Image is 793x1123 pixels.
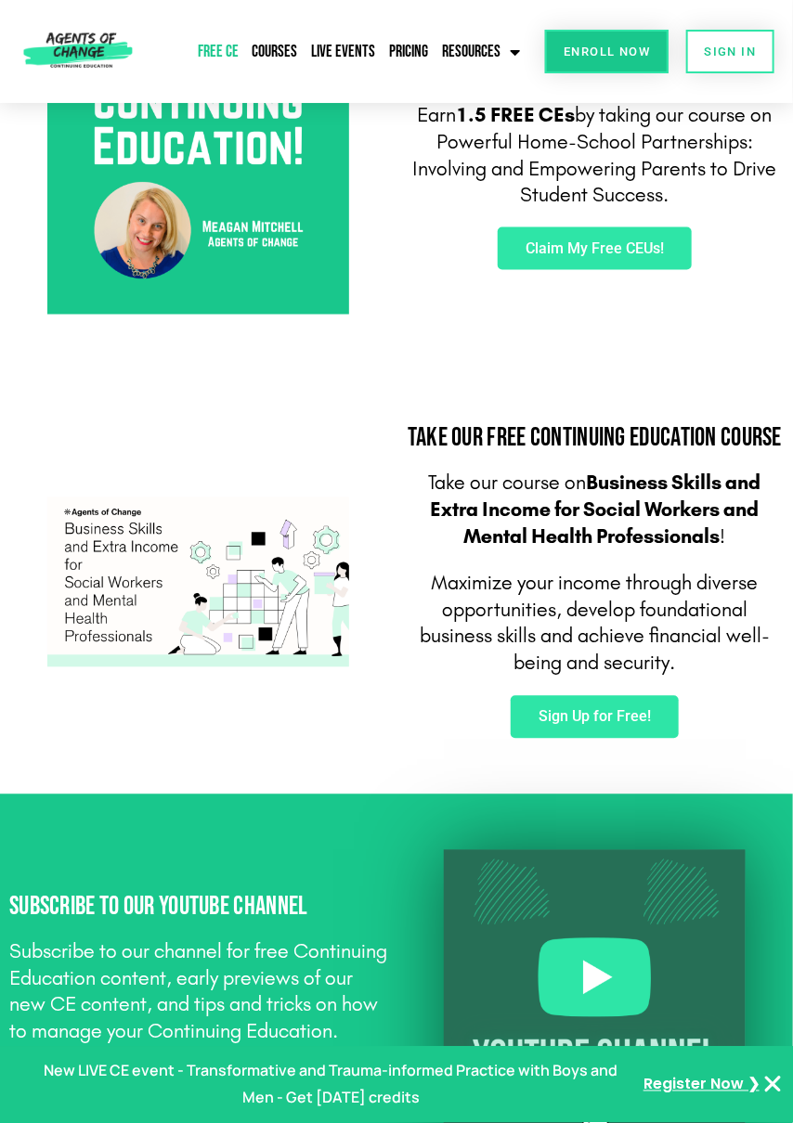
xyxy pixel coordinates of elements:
span: Enroll Now [564,45,650,58]
p: Maximize your income through diverse opportunities, d [406,571,784,677]
button: Close Banner [761,1074,784,1096]
a: Free CE [193,31,243,73]
p: Earn by taking our course on Powerful Home-School Partnerships: Involving and Empowering Parents ... [406,102,784,208]
span: Sign Up for Free! [539,710,651,725]
b: Business Skills and Extra Income for Social Workers and Mental Health Professionals [431,471,761,549]
p: Take our course on ! [406,471,784,550]
span: Claim My Free CEUs! [526,241,664,256]
a: SIGN IN [686,30,775,73]
span: chieve financial well-being and security. [514,625,771,676]
a: Sign Up for Free! [511,696,679,739]
a: Register Now ❯ [643,1072,760,1099]
h2: Take Our FREE Continuing Education Course [406,426,784,452]
a: Live Events [307,31,381,73]
b: 1.5 FREE CEs [457,103,576,127]
a: Courses [248,31,303,73]
a: Pricing [385,31,434,73]
h2: Subscribe to Our YouTube Channel [9,895,387,921]
a: Claim My Free CEUs! [498,227,692,270]
span: evelop foundational business skills and a [420,599,747,650]
span: SIGN IN [705,45,757,58]
a: Enroll Now [545,30,669,73]
a: Resources [438,31,526,73]
p: Subscribe to our channel for free Continuing Education content, early previews of our new CE cont... [9,939,387,1045]
nav: Menu [170,31,526,73]
p: New LIVE CE event - Transformative and Trauma-informed Practice with Boys and Men - Get [DATE] cr... [33,1058,629,1112]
